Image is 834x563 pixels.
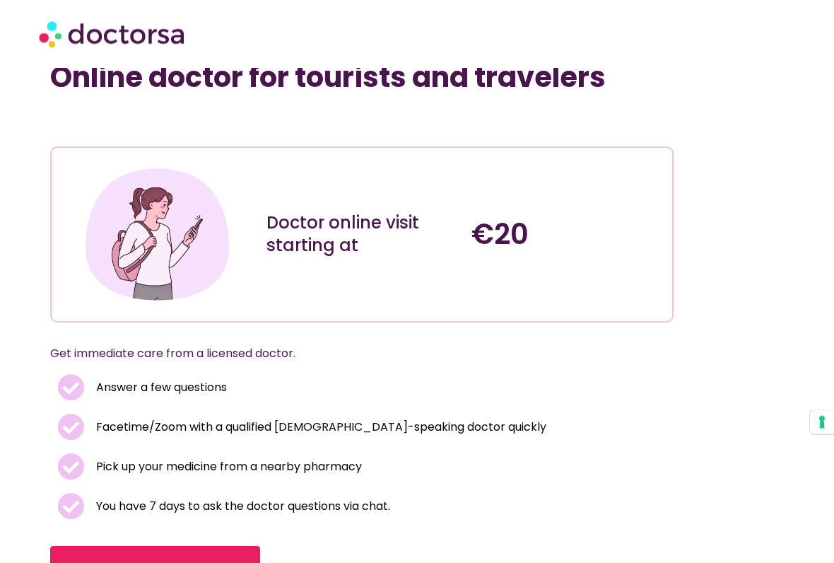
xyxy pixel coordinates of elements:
[93,458,362,477] span: Pick up your medicine from a nearby pharmacy
[471,218,662,252] h4: €20
[57,116,269,133] iframe: Customer reviews powered by Trustpilot
[50,344,640,364] p: Get immediate care from a licensed doctor.
[810,410,834,434] button: Your consent preferences for tracking technologies
[93,378,227,398] span: Answer a few questions
[93,418,546,438] span: Facetime/Zoom with a qualified [DEMOGRAPHIC_DATA]-speaking doctor quickly
[50,61,674,95] h1: Online doctor for tourists and travelers
[93,497,390,517] span: You have 7 days to ask the doctor questions via chat.
[81,159,234,312] img: Illustration depicting a young woman in a casual outfit, engaged with her smartphone. She has a p...
[266,212,457,257] div: Doctor online visit starting at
